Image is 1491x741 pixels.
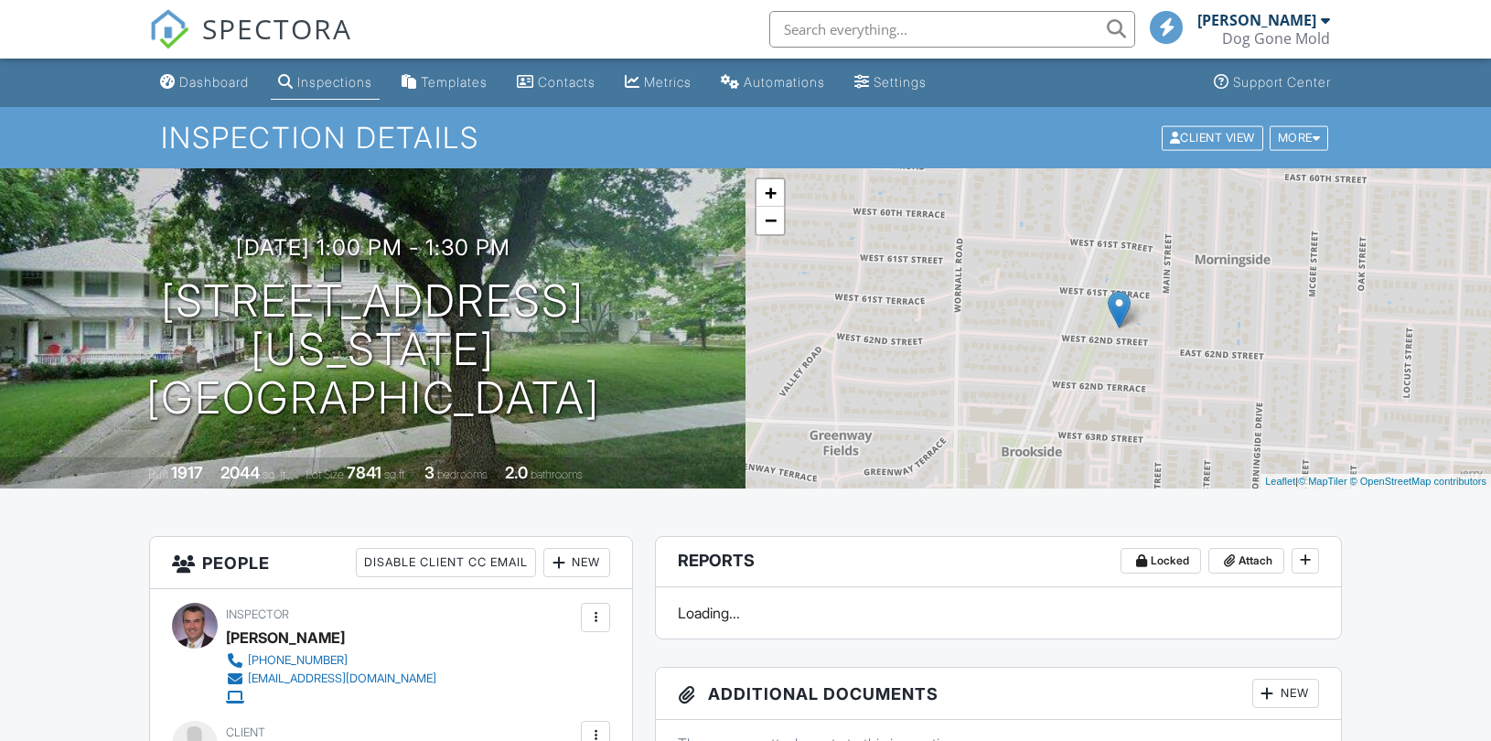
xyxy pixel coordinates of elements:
[421,74,488,90] div: Templates
[263,467,288,481] span: sq. ft.
[248,653,348,668] div: [PHONE_NUMBER]
[769,11,1135,48] input: Search everything...
[1270,125,1329,150] div: More
[248,671,436,686] div: [EMAIL_ADDRESS][DOMAIN_NAME]
[1162,125,1263,150] div: Client View
[644,74,692,90] div: Metrics
[220,463,260,482] div: 2044
[656,668,1341,720] h3: Additional Documents
[347,463,381,482] div: 7841
[1265,476,1295,487] a: Leaflet
[226,725,265,739] span: Client
[148,467,168,481] span: Built
[1298,476,1347,487] a: © MapTiler
[150,537,632,589] h3: People
[306,467,344,481] span: Lot Size
[226,607,289,621] span: Inspector
[713,66,832,100] a: Automations (Basic)
[1233,74,1331,90] div: Support Center
[1160,130,1268,144] a: Client View
[153,66,256,100] a: Dashboard
[1350,476,1486,487] a: © OpenStreetMap contributors
[202,9,352,48] span: SPECTORA
[437,467,488,481] span: bedrooms
[617,66,699,100] a: Metrics
[226,651,436,670] a: [PHONE_NUMBER]
[874,74,927,90] div: Settings
[538,74,595,90] div: Contacts
[236,235,510,260] h3: [DATE] 1:00 pm - 1:30 pm
[510,66,603,100] a: Contacts
[171,463,203,482] div: 1917
[161,122,1330,154] h1: Inspection Details
[384,467,407,481] span: sq.ft.
[356,548,536,577] div: Disable Client CC Email
[149,9,189,49] img: The Best Home Inspection Software - Spectora
[1207,66,1338,100] a: Support Center
[394,66,495,100] a: Templates
[179,74,249,90] div: Dashboard
[505,463,528,482] div: 2.0
[1252,679,1319,708] div: New
[847,66,934,100] a: Settings
[226,670,436,688] a: [EMAIL_ADDRESS][DOMAIN_NAME]
[531,467,583,481] span: bathrooms
[424,463,434,482] div: 3
[744,74,825,90] div: Automations
[297,74,372,90] div: Inspections
[29,277,716,422] h1: [STREET_ADDRESS] [US_STATE][GEOGRAPHIC_DATA]
[226,624,345,651] div: [PERSON_NAME]
[756,179,784,207] a: Zoom in
[1222,29,1330,48] div: Dog Gone Mold
[271,66,380,100] a: Inspections
[1260,474,1491,489] div: |
[1197,11,1316,29] div: [PERSON_NAME]
[756,207,784,234] a: Zoom out
[543,548,610,577] div: New
[149,25,352,63] a: SPECTORA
